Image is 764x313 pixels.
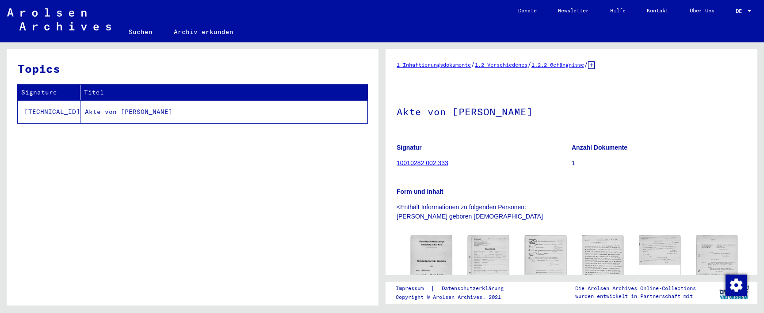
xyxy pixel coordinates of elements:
[396,284,431,293] a: Impressum
[726,275,747,296] img: Zustimmung ändern
[18,60,367,77] h3: Topics
[582,235,623,294] img: 004.jpg
[475,61,527,68] a: 1.2 Verschiedenes
[118,21,163,42] a: Suchen
[468,235,509,294] img: 002.jpg
[397,61,471,68] a: 1 Inhaftierungsdokumente
[80,100,367,123] td: Akte von [PERSON_NAME]
[397,144,422,151] b: Signatur
[572,158,746,168] p: 1
[396,293,514,301] p: Copyright © Arolsen Archives, 2021
[397,91,746,130] h1: Akte von [PERSON_NAME]
[471,60,475,68] span: /
[584,60,588,68] span: /
[736,8,745,14] span: DE
[527,60,531,68] span: /
[7,8,111,30] img: Arolsen_neg.svg
[525,235,566,298] img: 003.jpg
[411,235,452,294] img: 001.jpg
[397,159,448,166] a: 10010282 002.333
[163,21,244,42] a: Archiv erkunden
[80,85,367,100] th: Titel
[397,188,443,195] b: Form und Inhalt
[397,203,746,221] p: <Enthält Informationen zu folgenden Personen: [PERSON_NAME] geboren [DEMOGRAPHIC_DATA]
[575,292,696,300] p: wurden entwickelt in Partnerschaft mit
[18,100,80,123] td: [TECHNICAL_ID]
[396,284,514,293] div: |
[639,235,680,265] img: 005.jpg
[575,284,696,292] p: Die Arolsen Archives Online-Collections
[18,85,80,100] th: Signature
[531,61,584,68] a: 1.2.2 Gefängnisse
[572,144,627,151] b: Anzahl Dokumente
[435,284,514,293] a: Datenschutzerklärung
[696,235,737,291] img: 006.jpg
[718,281,751,303] img: yv_logo.png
